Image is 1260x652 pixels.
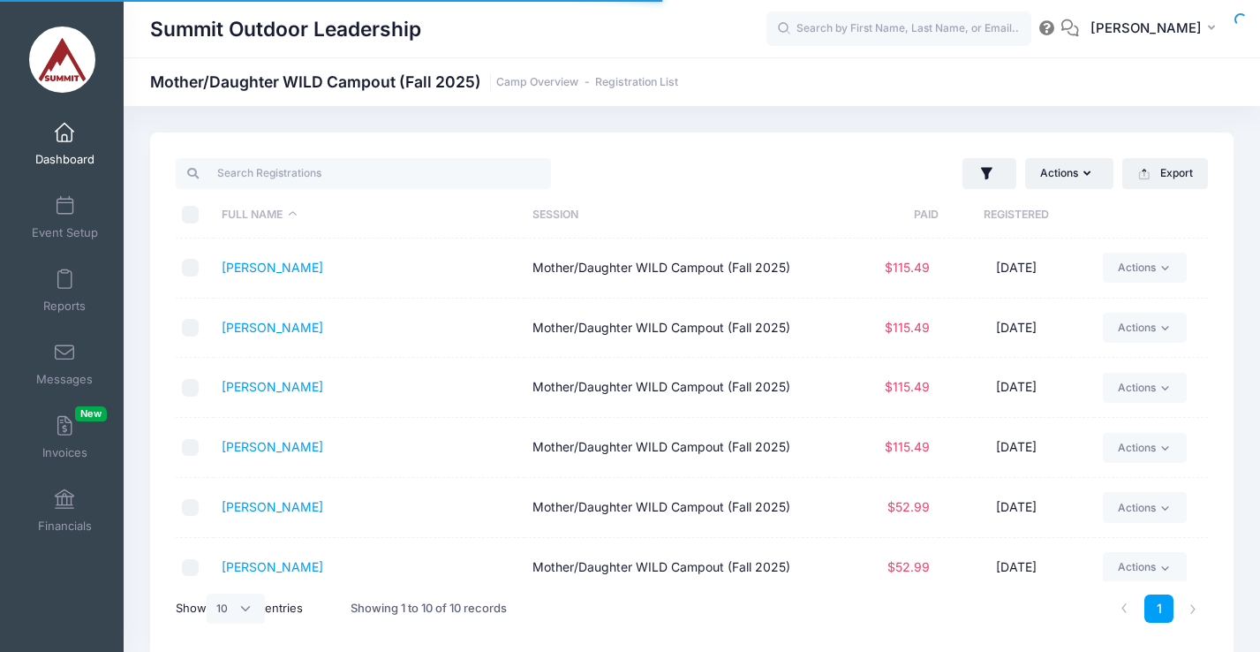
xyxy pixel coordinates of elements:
[1103,492,1187,522] a: Actions
[885,320,930,335] span: $115.49
[1103,253,1187,283] a: Actions
[222,379,323,394] a: [PERSON_NAME]
[1103,433,1187,463] a: Actions
[939,418,1094,478] td: [DATE]
[1122,158,1208,188] button: Export
[939,192,1094,239] th: Registered: activate to sort column ascending
[1090,19,1202,38] span: [PERSON_NAME]
[222,260,323,275] a: [PERSON_NAME]
[43,299,86,314] span: Reports
[176,594,303,624] label: Show entries
[939,478,1094,538] td: [DATE]
[35,152,94,167] span: Dashboard
[36,372,93,387] span: Messages
[766,11,1031,47] input: Search by First Name, Last Name, or Email...
[207,594,265,624] select: Showentries
[939,538,1094,598] td: [DATE]
[939,299,1094,359] td: [DATE]
[524,478,835,538] td: Mother/Daughter WILD Campout (Fall 2025)
[524,538,835,598] td: Mother/Daughter WILD Campout (Fall 2025)
[595,76,678,89] a: Registration List
[23,406,107,468] a: InvoicesNew
[1103,313,1187,343] a: Actions
[1103,373,1187,403] a: Actions
[524,358,835,418] td: Mother/Daughter WILD Campout (Fall 2025)
[1103,552,1187,582] a: Actions
[524,192,835,239] th: Session: activate to sort column ascending
[351,588,507,629] div: Showing 1 to 10 of 10 records
[835,192,939,239] th: Paid: activate to sort column ascending
[524,418,835,478] td: Mother/Daughter WILD Campout (Fall 2025)
[885,379,930,394] span: $115.49
[1144,595,1173,624] a: 1
[885,439,930,454] span: $115.49
[38,519,92,534] span: Financials
[887,559,930,574] span: $52.99
[1025,158,1113,188] button: Actions
[150,72,678,91] h1: Mother/Daughter WILD Campout (Fall 2025)
[214,192,524,239] th: Full Name: activate to sort column descending
[496,76,578,89] a: Camp Overview
[42,445,87,460] span: Invoices
[939,239,1094,299] td: [DATE]
[222,320,323,335] a: [PERSON_NAME]
[150,9,421,49] h1: Summit Outdoor Leadership
[1079,9,1234,49] button: [PERSON_NAME]
[222,499,323,514] a: [PERSON_NAME]
[524,299,835,359] td: Mother/Daughter WILD Campout (Fall 2025)
[524,239,835,299] td: Mother/Daughter WILD Campout (Fall 2025)
[75,406,107,421] span: New
[32,225,98,240] span: Event Setup
[885,260,930,275] span: $115.49
[23,480,107,542] a: Financials
[222,559,323,574] a: [PERSON_NAME]
[23,333,107,395] a: Messages
[23,260,107,322] a: Reports
[29,27,95,93] img: Summit Outdoor Leadership
[222,439,323,454] a: [PERSON_NAME]
[23,186,107,248] a: Event Setup
[176,158,551,188] input: Search Registrations
[23,113,107,175] a: Dashboard
[939,358,1094,418] td: [DATE]
[887,499,930,514] span: $52.99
